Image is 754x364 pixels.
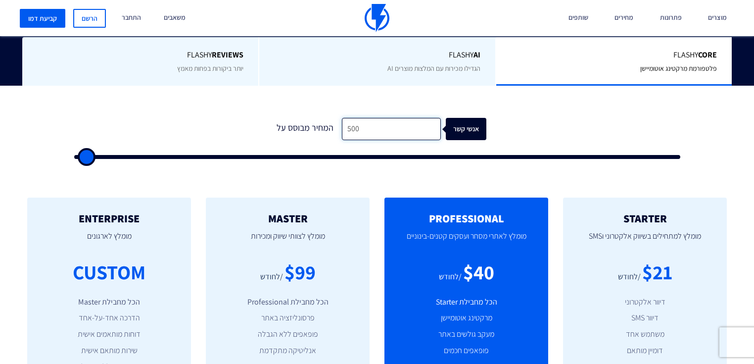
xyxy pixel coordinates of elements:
span: הגדילו מכירות עם המלצות מוצרים AI [387,64,480,73]
b: AI [473,50,480,60]
h2: STARTER [578,212,712,224]
div: אנשי קשר [457,118,498,140]
li: משתמש אחד [578,329,712,340]
div: /לחודש [439,271,462,283]
p: מומלץ למתחילים בשיווק אלקטרוני וSMS [578,224,712,258]
li: הכל מחבילת Professional [221,297,355,308]
li: דומיין מותאם [578,345,712,357]
span: Flashy [274,50,480,61]
p: מומלץ לצוותי שיווק ומכירות [221,224,355,258]
div: $99 [284,258,316,286]
p: מומלץ לארגונים [42,224,176,258]
p: מומלץ לאתרי מסחר ועסקים קטנים-בינוניים [399,224,533,258]
span: פלטפורמת מרקטינג אוטומיישן [640,64,717,73]
li: מעקב גולשים באתר [399,329,533,340]
li: דיוור SMS [578,312,712,324]
span: Flashy [511,50,717,61]
h2: PROFESSIONAL [399,212,533,224]
div: /לחודש [618,271,641,283]
li: פופאפים חכמים [399,345,533,357]
li: פופאפים ללא הגבלה [221,329,355,340]
span: יותר ביקורות בפחות מאמץ [177,64,243,73]
li: דוחות מותאמים אישית [42,329,176,340]
li: מרקטינג אוטומיישן [399,312,533,324]
b: Core [698,50,717,60]
a: הרשם [73,9,106,28]
div: $21 [642,258,672,286]
div: המחיר מבוסס על [268,118,342,140]
li: דיוור אלקטרוני [578,297,712,308]
div: $40 [463,258,494,286]
div: CUSTOM [73,258,145,286]
a: קביעת דמו [20,9,65,28]
li: פרסונליזציה באתר [221,312,355,324]
h2: ENTERPRISE [42,212,176,224]
b: REVIEWS [212,50,243,60]
li: שירות מותאם אישית [42,345,176,357]
li: אנליטיקה מתקדמת [221,345,355,357]
div: /לחודש [260,271,283,283]
h2: MASTER [221,212,355,224]
li: הכל מחבילת Starter [399,297,533,308]
span: Flashy [37,50,244,61]
li: הדרכה אחד-על-אחד [42,312,176,324]
li: הכל מחבילת Master [42,297,176,308]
